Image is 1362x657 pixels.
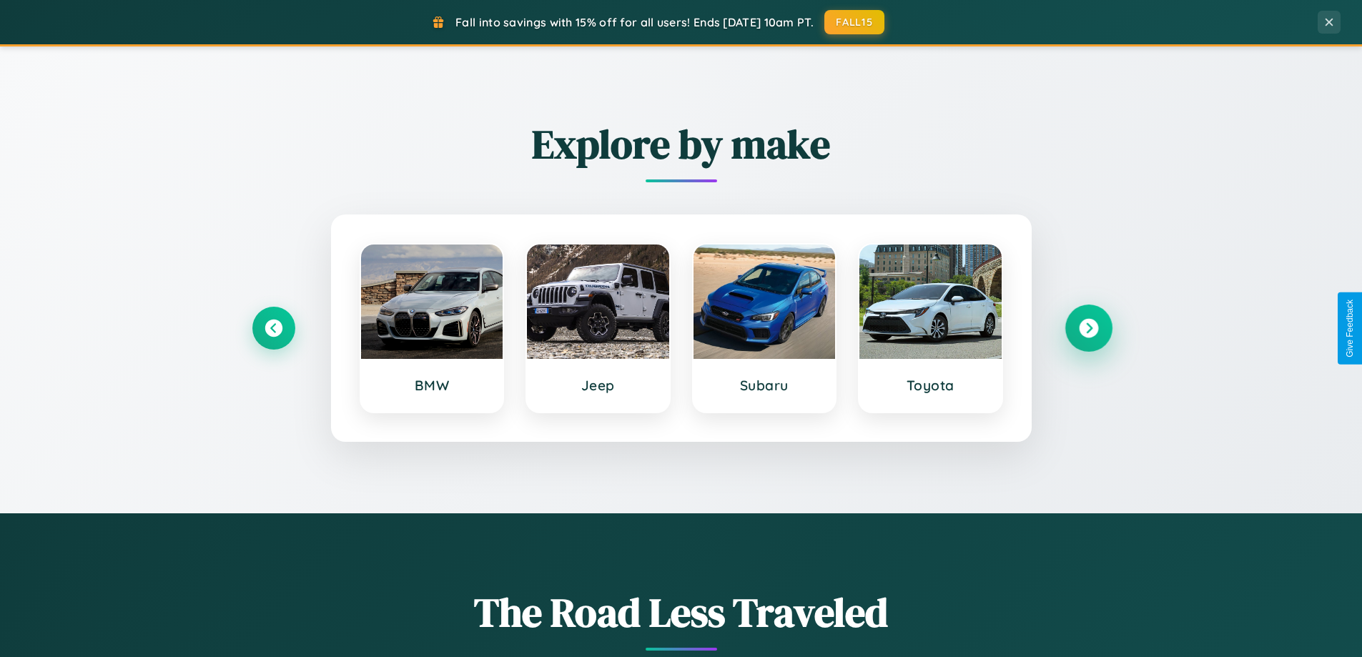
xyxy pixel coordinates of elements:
[1345,300,1355,357] div: Give Feedback
[455,15,814,29] span: Fall into savings with 15% off for all users! Ends [DATE] 10am PT.
[708,377,821,394] h3: Subaru
[252,117,1110,172] h2: Explore by make
[874,377,987,394] h3: Toyota
[375,377,489,394] h3: BMW
[541,377,655,394] h3: Jeep
[824,10,884,34] button: FALL15
[252,585,1110,640] h1: The Road Less Traveled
